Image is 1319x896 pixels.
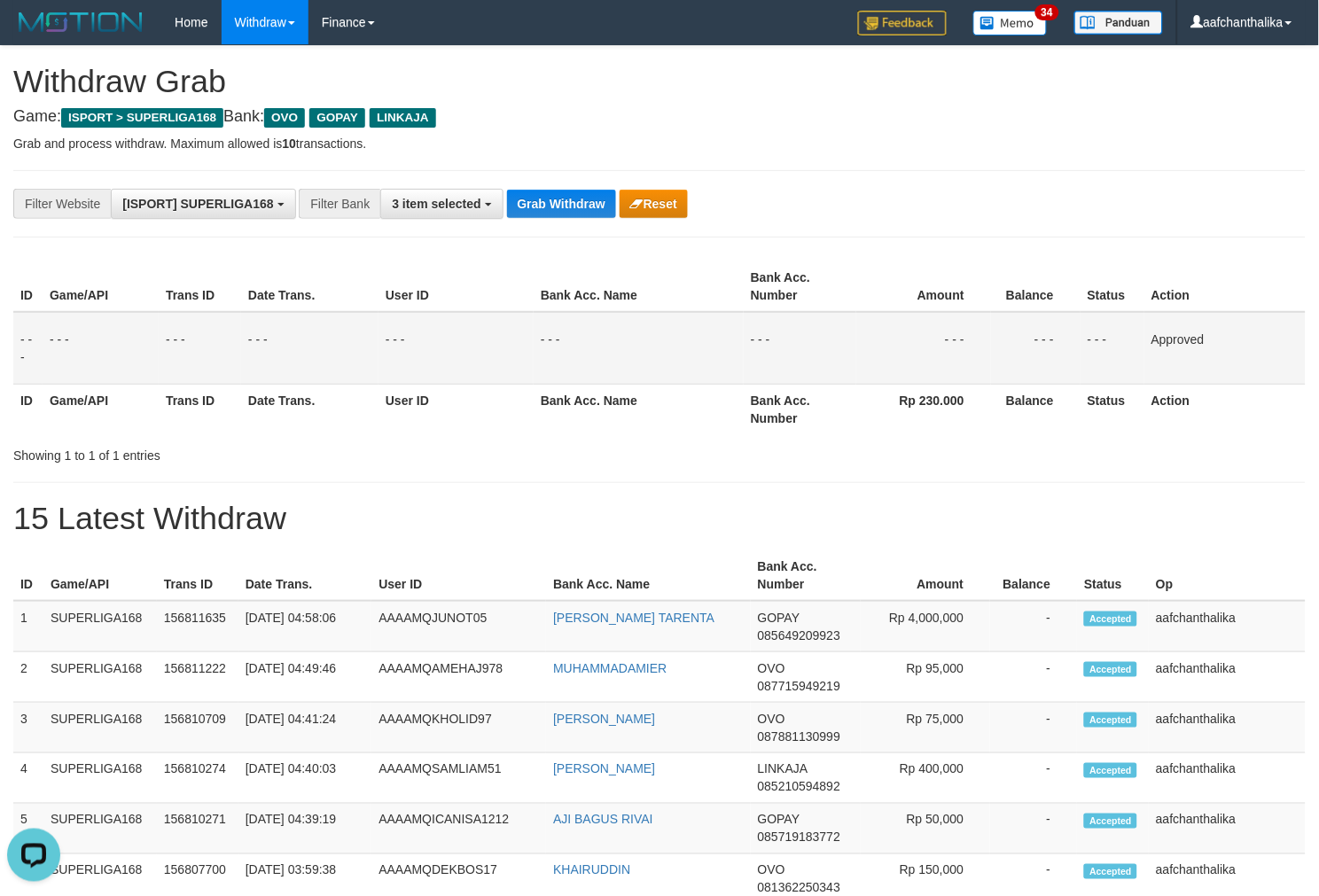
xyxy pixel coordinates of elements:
th: ID [13,261,43,312]
td: SUPERLIGA168 [43,753,157,804]
td: 4 [13,753,43,804]
th: Bank Acc. Name [534,384,744,434]
td: 156810271 [157,804,238,854]
a: [PERSON_NAME] [553,712,655,726]
span: Accepted [1084,864,1137,879]
img: panduan.png [1074,11,1163,35]
th: Date Trans. [241,384,379,434]
th: Balance [991,261,1081,312]
button: Reset [620,190,688,218]
td: - - - [13,312,43,385]
td: Approved [1144,312,1306,385]
a: [PERSON_NAME] TARENTA [553,611,714,625]
td: 3 [13,703,43,753]
span: GOPAY [758,611,800,625]
th: Rp 230.000 [856,384,991,434]
td: aafchanthalika [1149,804,1306,854]
span: ISPORT > SUPERLIGA168 [61,108,223,128]
th: Game/API [43,384,159,434]
button: Open LiveChat chat widget [7,7,60,60]
th: Date Trans. [238,550,372,601]
td: [DATE] 04:58:06 [238,601,372,652]
th: Status [1081,384,1144,434]
span: Copy 087881130999 to clipboard [758,729,840,744]
td: 2 [13,652,43,703]
td: - [990,804,1077,854]
td: - - - [856,312,991,385]
a: [PERSON_NAME] [553,762,655,776]
a: AJI BAGUS RIVAI [553,813,653,827]
th: Balance [991,384,1081,434]
th: Bank Acc. Number [744,384,856,434]
td: SUPERLIGA168 [43,601,157,652]
th: Action [1144,384,1306,434]
h1: 15 Latest Withdraw [13,501,1306,536]
span: Accepted [1084,662,1137,677]
td: 156811222 [157,652,238,703]
span: 3 item selected [392,197,480,211]
td: Rp 75,000 [861,703,991,753]
strong: 10 [282,136,296,151]
td: - - - [379,312,534,385]
th: Status [1081,261,1144,312]
td: aafchanthalika [1149,703,1306,753]
td: Rp 50,000 [861,804,991,854]
th: Status [1077,550,1149,601]
td: SUPERLIGA168 [43,703,157,753]
span: Copy 085210594892 to clipboard [758,780,840,794]
td: [DATE] 04:49:46 [238,652,372,703]
td: - - - [744,312,856,385]
td: [DATE] 04:41:24 [238,703,372,753]
span: Accepted [1084,814,1137,829]
th: Trans ID [157,550,238,601]
button: 3 item selected [380,189,503,219]
span: Copy 081362250343 to clipboard [758,881,840,895]
td: [DATE] 04:40:03 [238,753,372,804]
span: OVO [264,108,305,128]
a: MUHAMMADAMIER [553,661,667,675]
h4: Game: Bank: [13,108,1306,126]
div: Filter Bank [299,189,380,219]
span: Accepted [1084,612,1137,627]
td: AAAAMQSAMLIAM51 [371,753,546,804]
td: 156810274 [157,753,238,804]
td: aafchanthalika [1149,601,1306,652]
th: Bank Acc. Name [534,261,744,312]
span: [ISPORT] SUPERLIGA168 [122,197,273,211]
th: Action [1144,261,1306,312]
span: OVO [758,863,785,877]
td: AAAAMQKHOLID97 [371,703,546,753]
td: 5 [13,804,43,854]
td: 156810709 [157,703,238,753]
span: LINKAJA [758,762,808,776]
td: SUPERLIGA168 [43,652,157,703]
td: - - - [1081,312,1144,385]
th: Amount [861,550,991,601]
span: Accepted [1084,763,1137,778]
img: Feedback.jpg [858,11,947,35]
button: Grab Withdraw [507,190,616,218]
td: AAAAMQAMEHAJ978 [371,652,546,703]
td: - - - [534,312,744,385]
th: ID [13,550,43,601]
td: Rp 95,000 [861,652,991,703]
td: [DATE] 04:39:19 [238,804,372,854]
button: [ISPORT] SUPERLIGA168 [111,189,295,219]
th: Trans ID [159,384,241,434]
td: 156811635 [157,601,238,652]
td: - [990,703,1077,753]
img: MOTION_logo.png [13,9,148,35]
th: Game/API [43,261,159,312]
span: OVO [758,712,785,726]
th: User ID [379,261,534,312]
th: Op [1149,550,1306,601]
td: - [990,652,1077,703]
th: Date Trans. [241,261,379,312]
th: Bank Acc. Number [751,550,861,601]
th: ID [13,384,43,434]
span: GOPAY [309,108,365,128]
div: Showing 1 to 1 of 1 entries [13,440,536,464]
td: - [990,753,1077,804]
span: Accepted [1084,713,1137,728]
td: Rp 400,000 [861,753,991,804]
